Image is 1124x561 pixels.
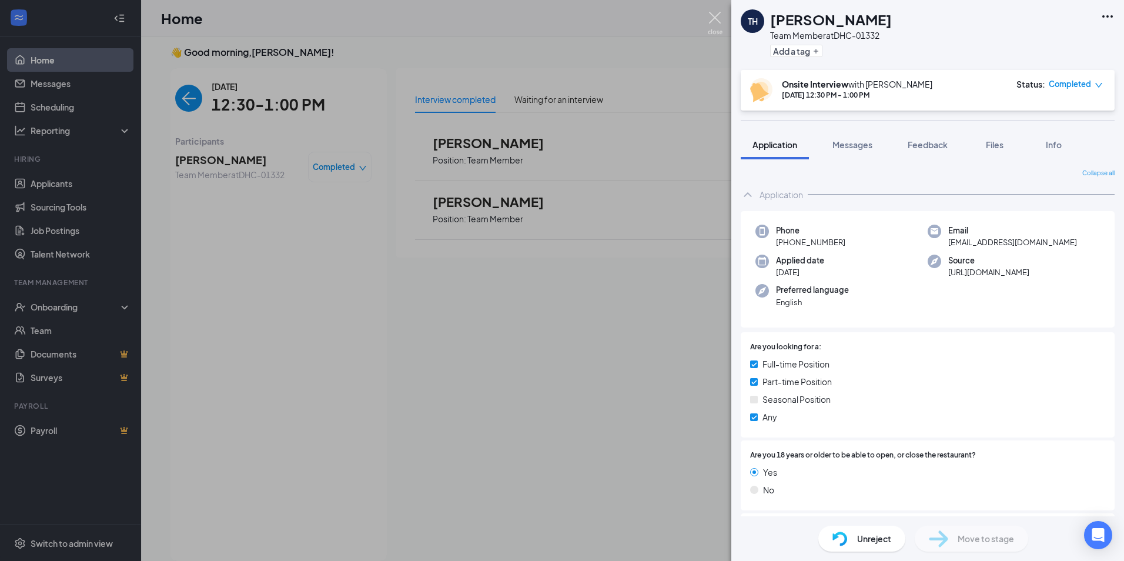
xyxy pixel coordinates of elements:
[776,296,849,308] span: English
[958,532,1014,545] span: Move to stage
[762,375,832,388] span: Part-time Position
[770,45,822,57] button: PlusAdd a tag
[1016,78,1045,90] div: Status :
[763,466,777,479] span: Yes
[832,139,872,150] span: Messages
[776,284,849,296] span: Preferred language
[1084,521,1112,549] div: Open Intercom Messenger
[986,139,1003,150] span: Files
[770,29,892,41] div: Team Member at DHC-01332
[770,9,892,29] h1: [PERSON_NAME]
[763,483,774,496] span: No
[776,236,845,248] span: [PHONE_NUMBER]
[741,188,755,202] svg: ChevronUp
[948,255,1029,266] span: Source
[1082,169,1115,178] span: Collapse all
[908,139,948,150] span: Feedback
[782,79,848,89] b: Onsite Interview
[1046,139,1062,150] span: Info
[762,358,829,370] span: Full-time Position
[1049,78,1091,90] span: Completed
[748,15,758,27] div: TH
[948,236,1077,248] span: [EMAIL_ADDRESS][DOMAIN_NAME]
[948,225,1077,236] span: Email
[776,225,845,236] span: Phone
[782,78,932,90] div: with [PERSON_NAME]
[752,139,797,150] span: Application
[857,532,891,545] span: Unreject
[812,48,819,55] svg: Plus
[762,410,777,423] span: Any
[782,90,932,100] div: [DATE] 12:30 PM - 1:00 PM
[750,342,821,353] span: Are you looking for a:
[776,266,824,278] span: [DATE]
[776,255,824,266] span: Applied date
[760,189,803,201] div: Application
[750,450,976,461] span: Are you 18 years or older to be able to open, or close the restaurant?
[1095,81,1103,89] span: down
[1100,9,1115,24] svg: Ellipses
[948,266,1029,278] span: [URL][DOMAIN_NAME]
[762,393,831,406] span: Seasonal Position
